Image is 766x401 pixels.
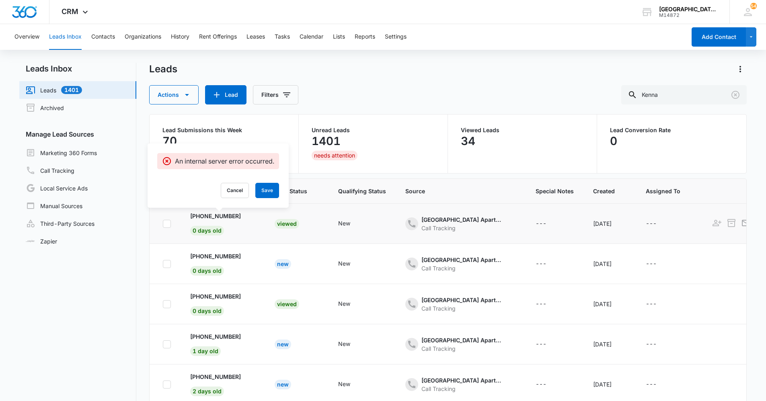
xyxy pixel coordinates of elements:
div: - - Select to Edit Field [646,299,671,309]
input: Search Leads [621,85,747,104]
button: Add Contact [692,27,746,47]
div: [DATE] [593,340,626,348]
div: Viewed [275,299,299,309]
span: 0 days old [190,226,224,235]
p: Unread Leads [312,127,435,133]
div: - - Select to Edit Field [190,292,255,316]
p: [PHONE_NUMBER] [190,332,241,341]
button: Filters [253,85,298,104]
div: [DATE] [593,219,626,228]
div: account id [659,12,718,18]
div: - - Select to Edit Field [338,259,365,269]
div: [GEOGRAPHIC_DATA] Apartments [421,336,502,344]
p: Lead Conversion Rate [610,127,733,133]
span: 1 day old [190,346,221,356]
p: 70 [162,135,177,147]
a: [PHONE_NUMBER]0 days old [190,252,241,274]
button: Lists [333,24,345,50]
div: - - Select to Edit Field [646,380,671,389]
p: [PHONE_NUMBER] [190,212,241,220]
span: CRM [62,7,78,16]
button: Leases [246,24,265,50]
span: Created [593,187,615,195]
div: Call Tracking [421,344,502,353]
span: Lead Status [275,187,307,195]
div: New [275,380,291,389]
button: Leads Inbox [49,24,82,50]
div: [GEOGRAPHIC_DATA] Apartments [421,256,502,264]
div: account name [659,6,718,12]
div: - - Select to Edit Field [405,336,516,353]
span: Qualifying Status [338,187,386,195]
a: Manual Sources [26,201,82,211]
div: - - Select to Edit Field [338,299,365,309]
button: Add as Contact [711,217,723,229]
div: --- [536,299,546,309]
a: Viewed [275,301,299,307]
div: - - Select to Edit Field [405,296,516,313]
span: 0 days old [190,266,224,276]
span: 54 [750,3,757,9]
button: Archive [726,217,737,229]
button: Organizations [125,24,161,50]
div: --- [536,259,546,269]
div: New [338,340,350,348]
a: New [275,341,291,348]
div: - - Select to Edit Field [536,259,561,269]
p: An internal server error occurred. [175,156,274,166]
div: --- [536,219,546,229]
a: Marketing 360 Forms [26,148,97,158]
div: --- [646,299,657,309]
h2: Leads Inbox [19,63,136,75]
div: [GEOGRAPHIC_DATA] Apartments [421,215,502,224]
button: Tasks [275,24,290,50]
div: notifications count [750,3,757,9]
div: [DATE] [593,300,626,308]
a: Archived [26,103,64,113]
div: New [338,219,350,227]
div: Call Tracking [421,264,502,272]
div: - - Select to Edit Field [536,219,561,229]
button: Overview [14,24,39,50]
h1: Leads [149,63,177,75]
div: - - Select to Edit Field [405,256,516,272]
div: [GEOGRAPHIC_DATA] Apartments [421,296,502,304]
div: - - Select to Edit Field [338,219,365,229]
span: Special Notes [536,187,574,195]
div: - - Select to Edit Field [646,259,671,269]
a: Local Service Ads [26,183,88,193]
a: [PHONE_NUMBER]0 days old [190,212,241,234]
button: Clear [729,88,742,101]
div: - - Select to Edit Field [405,376,516,393]
p: [PHONE_NUMBER] [190,252,241,260]
div: [DATE] [593,380,626,389]
div: New [338,299,350,308]
button: Settings [385,24,407,50]
div: New [338,380,350,388]
a: [PHONE_NUMBER]0 days old [190,292,241,314]
div: --- [646,219,657,229]
div: --- [536,340,546,349]
span: Source [405,187,505,195]
a: New [275,381,291,388]
h3: Manage Lead Sources [19,129,136,139]
p: Viewed Leads [461,127,584,133]
button: Cancel [221,183,249,198]
span: 2 days old [190,387,224,396]
button: Actions [149,85,199,104]
a: Leads1401 [26,85,82,95]
div: - - Select to Edit Field [536,299,561,309]
div: New [338,259,350,268]
div: - - Select to Edit Field [405,215,516,232]
button: Calendar [300,24,323,50]
a: [PHONE_NUMBER]1 day old [190,332,241,354]
div: - - Select to Edit Field [190,212,255,235]
div: - - Select to Edit Field [646,340,671,349]
div: --- [536,380,546,389]
p: [PHONE_NUMBER] [190,372,241,381]
div: - - Select to Edit Field [646,219,671,229]
div: - - Select to Edit Field [536,380,561,389]
button: Lead [205,85,246,104]
p: 1401 [312,135,341,147]
div: --- [646,259,657,269]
